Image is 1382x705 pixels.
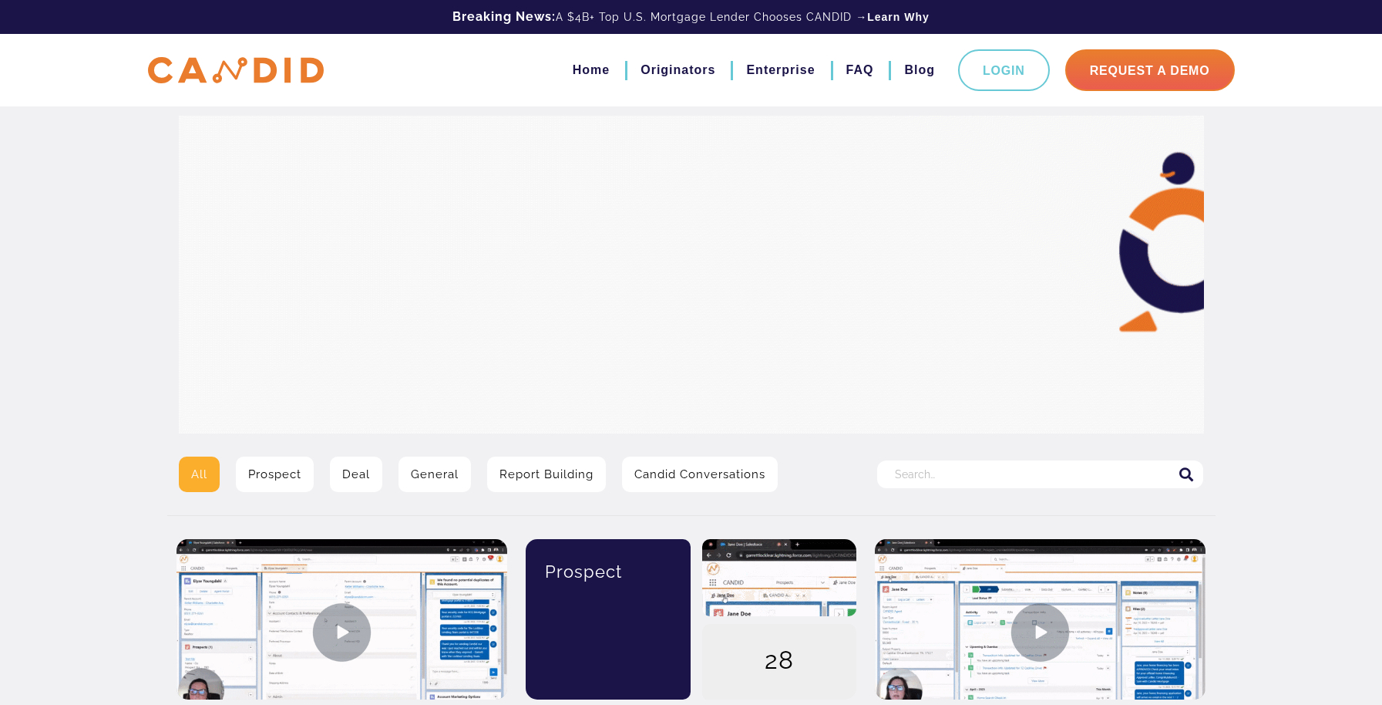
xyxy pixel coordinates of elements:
a: FAQ [846,57,874,83]
a: All [179,457,220,492]
a: Originators [641,57,715,83]
div: Prospect [537,539,680,604]
div: 28 [702,624,856,701]
a: Blog [904,57,935,83]
a: Report Building [487,457,606,492]
a: General [398,457,471,492]
a: Deal [330,457,382,492]
img: Video Library Hero [179,116,1204,433]
a: Enterprise [746,57,815,83]
b: Breaking News: [452,9,556,24]
a: Learn Why [867,9,930,25]
a: Request A Demo [1065,49,1235,91]
a: Prospect [236,457,314,492]
a: Login [958,49,1050,91]
img: CANDID APP [148,57,324,84]
a: Home [573,57,610,83]
a: Candid Conversations [622,457,778,492]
